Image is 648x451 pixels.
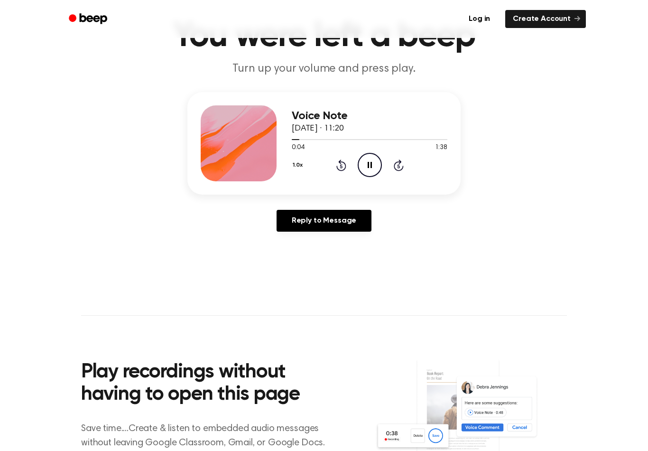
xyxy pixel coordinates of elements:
[292,124,344,133] span: [DATE] · 11:20
[62,10,116,28] a: Beep
[142,61,506,77] p: Turn up your volume and press play.
[292,110,447,122] h3: Voice Note
[292,157,306,173] button: 1.0x
[292,143,304,153] span: 0:04
[435,143,447,153] span: 1:38
[81,422,337,450] p: Save time....Create & listen to embedded audio messages without leaving Google Classroom, Gmail, ...
[277,210,371,232] a: Reply to Message
[505,10,586,28] a: Create Account
[459,8,500,30] a: Log in
[81,361,337,406] h2: Play recordings without having to open this page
